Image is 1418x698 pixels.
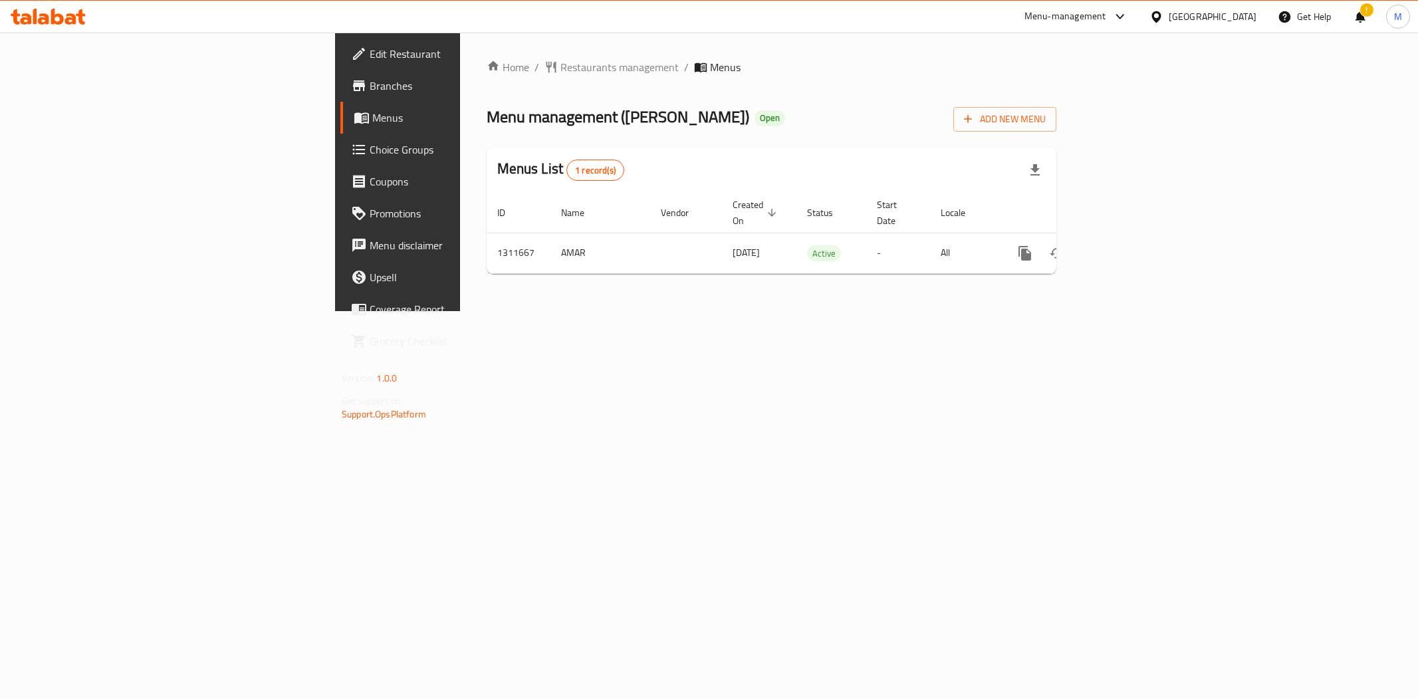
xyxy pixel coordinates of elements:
span: Grocery Checklist [370,333,561,349]
span: Coupons [370,174,561,189]
h2: Menus List [497,159,624,181]
span: Menus [710,59,741,75]
a: Support.OpsPlatform [342,406,426,423]
span: Vendor [661,205,706,221]
a: Menu disclaimer [340,229,572,261]
span: Restaurants management [560,59,679,75]
a: Menus [340,102,572,134]
span: ID [497,205,523,221]
a: Promotions [340,197,572,229]
span: Promotions [370,205,561,221]
button: more [1009,237,1041,269]
span: 1.0.0 [376,370,397,387]
a: Restaurants management [544,59,679,75]
span: Version: [342,370,374,387]
td: - [866,233,930,273]
span: Created On [733,197,780,229]
button: Add New Menu [953,107,1056,132]
span: Get support on: [342,392,403,409]
td: All [930,233,999,273]
div: Export file [1019,154,1051,186]
a: Coupons [340,166,572,197]
span: Locale [941,205,983,221]
span: Branches [370,78,561,94]
span: M [1394,9,1402,24]
span: Add New Menu [964,111,1046,128]
a: Branches [340,70,572,102]
span: Start Date [877,197,914,229]
span: Coverage Report [370,301,561,317]
div: [GEOGRAPHIC_DATA] [1169,9,1256,24]
a: Choice Groups [340,134,572,166]
span: 1 record(s) [567,164,624,177]
th: Actions [999,193,1147,233]
span: Menu disclaimer [370,237,561,253]
span: Choice Groups [370,142,561,158]
a: Upsell [340,261,572,293]
span: Edit Restaurant [370,46,561,62]
span: Status [807,205,850,221]
table: enhanced table [487,193,1147,274]
div: Menu-management [1024,9,1106,25]
a: Edit Restaurant [340,38,572,70]
td: AMAR [550,233,650,273]
span: Active [807,246,841,261]
span: Name [561,205,602,221]
a: Grocery Checklist [340,325,572,357]
span: Menu management ( [PERSON_NAME] ) [487,102,749,132]
a: Coverage Report [340,293,572,325]
li: / [684,59,689,75]
span: Open [755,112,785,124]
span: Menus [372,110,561,126]
div: Open [755,110,785,126]
button: Change Status [1041,237,1073,269]
nav: breadcrumb [487,59,1056,75]
div: Active [807,245,841,261]
span: [DATE] [733,244,760,261]
span: Upsell [370,269,561,285]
